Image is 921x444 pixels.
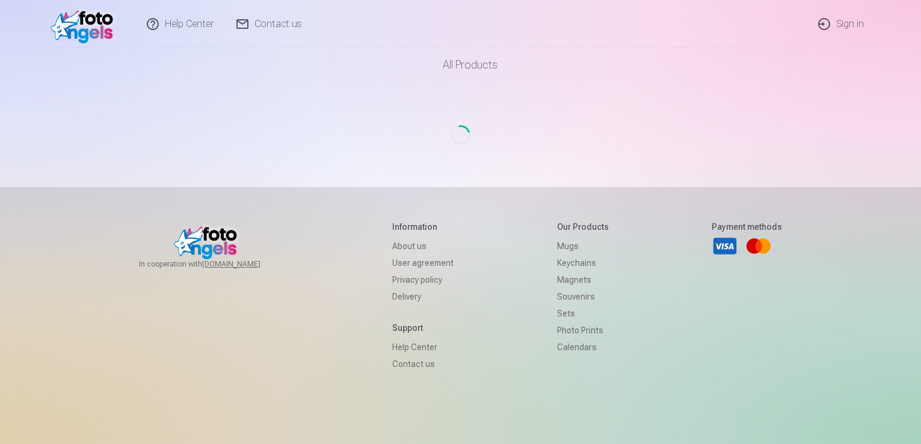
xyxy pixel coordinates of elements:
a: Calendars [557,339,609,356]
a: Keychains [557,254,609,271]
a: Souvenirs [557,288,609,305]
a: About us [392,238,454,254]
h5: Payment methods [712,221,782,233]
a: Sets [557,305,609,322]
h5: Our products [557,221,609,233]
a: Help Center [392,339,454,356]
a: [DOMAIN_NAME] [202,259,289,269]
a: Delivery [392,288,454,305]
a: Contact us [392,356,454,372]
a: User agreement [392,254,454,271]
a: All products [409,48,512,82]
a: Mugs [557,238,609,254]
a: Mastercard [745,233,772,259]
span: In cooperation with [139,259,289,269]
h5: Support [392,322,454,334]
a: Privacy policy [392,271,454,288]
h5: Information [392,221,454,233]
img: /v1 [51,5,120,43]
a: Magnets [557,271,609,288]
a: Visa [712,233,738,259]
a: Photo prints [557,322,609,339]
